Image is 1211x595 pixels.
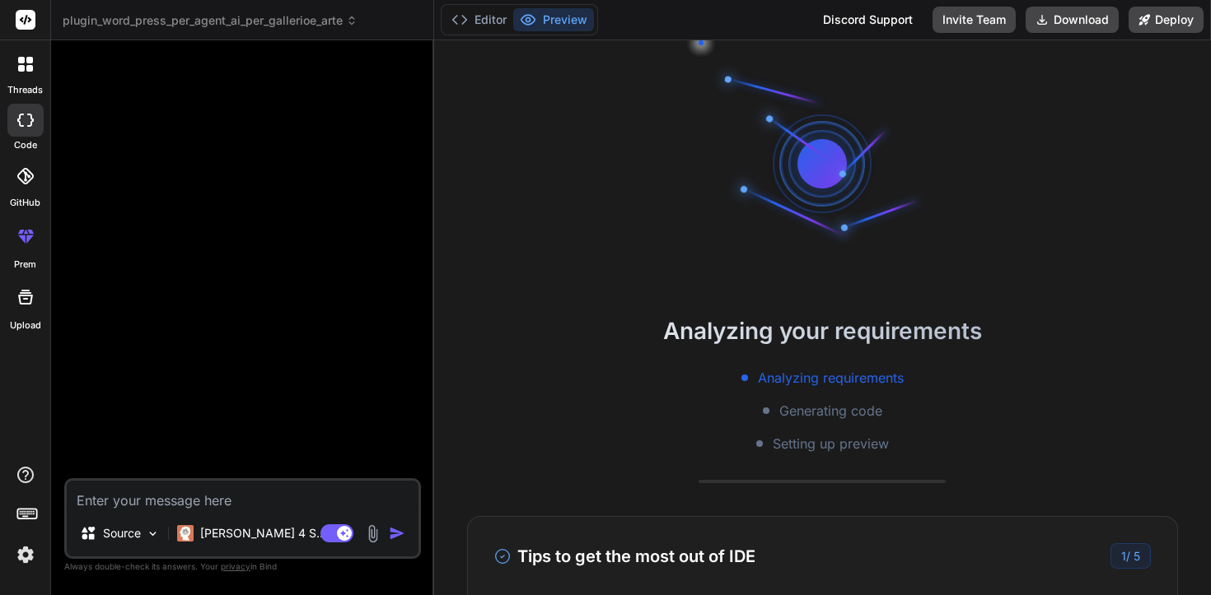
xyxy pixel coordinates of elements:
img: icon [389,525,405,542]
label: Upload [10,318,41,332]
div: Discord Support [813,7,923,33]
button: Preview [513,8,594,31]
p: Source [103,525,141,542]
h3: Tips to get the most out of IDE [494,544,755,569]
span: Setting up preview [773,434,889,453]
img: Pick Models [146,527,160,541]
span: 5 [1134,549,1140,563]
span: 1 [1121,549,1126,563]
button: Deploy [1129,7,1204,33]
h2: Analyzing your requirements [434,314,1211,348]
p: Always double-check its answers. Your in Bind [64,559,421,574]
span: plugin_word_press_per_agent_ai_per_gallerioe_arte [63,12,358,29]
span: privacy [221,561,250,571]
label: GitHub [10,196,40,210]
p: [PERSON_NAME] 4 S.. [200,525,323,542]
label: prem [14,258,36,272]
button: Editor [445,8,513,31]
img: attachment [363,524,382,543]
img: settings [12,541,40,569]
img: Claude 4 Sonnet [177,525,194,542]
button: Invite Team [933,7,1016,33]
label: threads [7,83,43,97]
label: code [14,138,37,152]
span: Generating code [779,401,882,421]
span: Analyzing requirements [758,368,904,388]
button: Download [1026,7,1119,33]
div: / [1110,543,1151,569]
